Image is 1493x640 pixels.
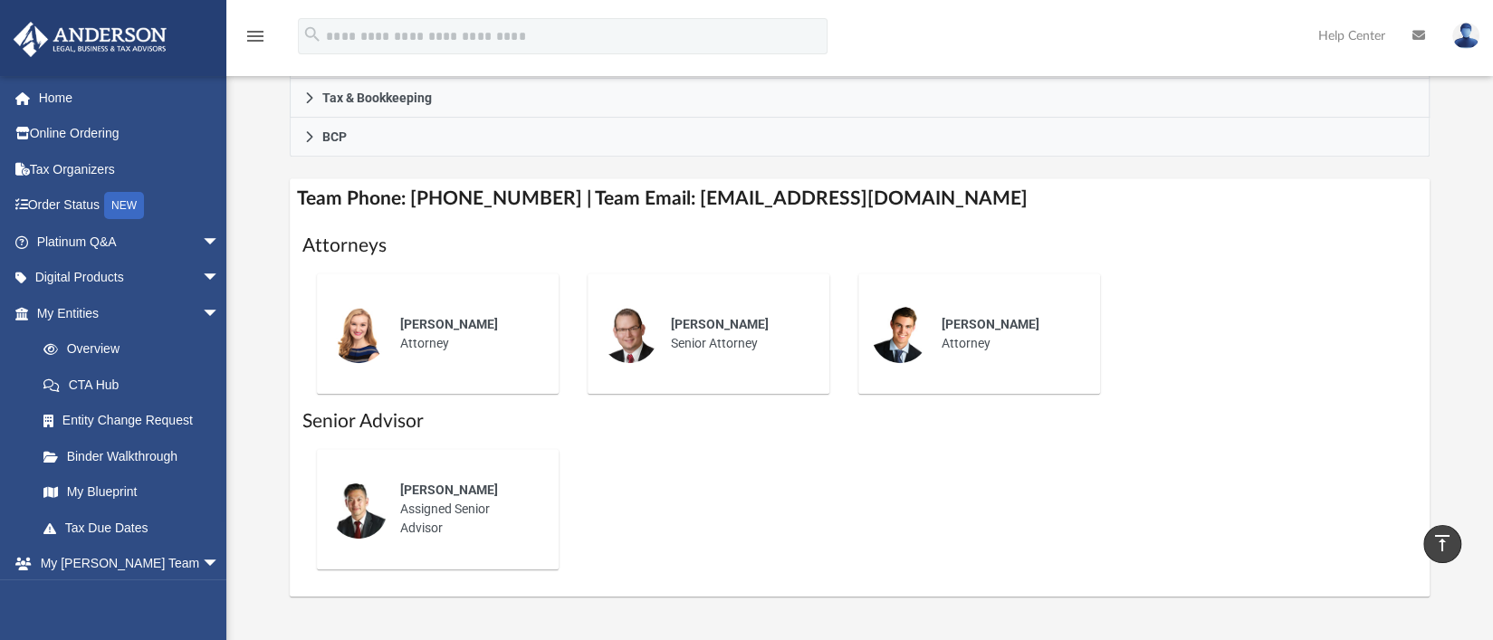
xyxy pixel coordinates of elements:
[302,24,322,44] i: search
[244,34,266,47] a: menu
[871,305,929,363] img: thumbnail
[942,317,1039,331] span: [PERSON_NAME]
[1431,532,1453,554] i: vertical_align_top
[671,317,769,331] span: [PERSON_NAME]
[1423,525,1461,563] a: vertical_align_top
[322,91,432,104] span: Tax & Bookkeeping
[202,546,238,583] span: arrow_drop_down
[13,224,247,260] a: Platinum Q&Aarrow_drop_down
[25,367,247,403] a: CTA Hub
[13,80,247,116] a: Home
[13,187,247,224] a: Order StatusNEW
[25,438,247,474] a: Binder Walkthrough
[658,302,817,366] div: Senior Attorney
[929,302,1087,366] div: Attorney
[25,331,247,368] a: Overview
[302,408,1417,435] h1: Senior Advisor
[13,151,247,187] a: Tax Organizers
[13,546,238,582] a: My [PERSON_NAME] Teamarrow_drop_down
[13,295,247,331] a: My Entitiesarrow_drop_down
[202,295,238,332] span: arrow_drop_down
[290,178,1430,219] h4: Team Phone: [PHONE_NUMBER] | Team Email: [EMAIL_ADDRESS][DOMAIN_NAME]
[25,474,238,511] a: My Blueprint
[290,79,1430,118] a: Tax & Bookkeeping
[1452,23,1479,49] img: User Pic
[244,25,266,47] i: menu
[290,118,1430,157] a: BCP
[322,130,347,143] span: BCP
[25,403,247,439] a: Entity Change Request
[25,510,247,546] a: Tax Due Dates
[13,260,247,296] a: Digital Productsarrow_drop_down
[330,305,388,363] img: thumbnail
[302,233,1417,259] h1: Attorneys
[400,317,498,331] span: [PERSON_NAME]
[388,302,546,366] div: Attorney
[388,468,546,550] div: Assigned Senior Advisor
[600,305,658,363] img: thumbnail
[104,192,144,219] div: NEW
[202,260,238,297] span: arrow_drop_down
[330,481,388,539] img: thumbnail
[202,224,238,261] span: arrow_drop_down
[13,116,247,152] a: Online Ordering
[8,22,172,57] img: Anderson Advisors Platinum Portal
[400,482,498,497] span: [PERSON_NAME]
